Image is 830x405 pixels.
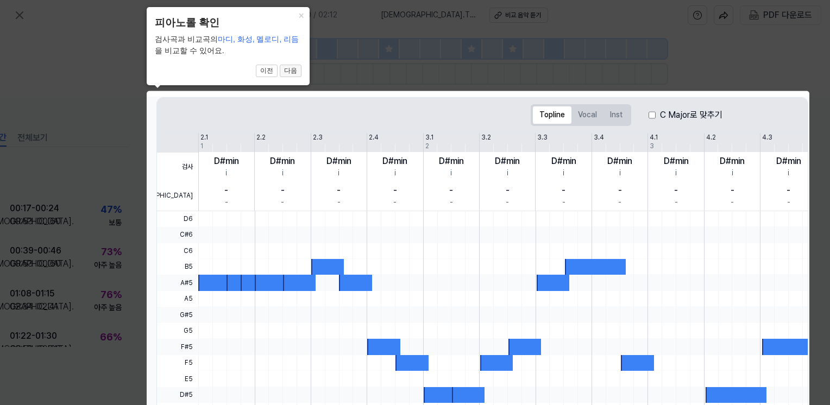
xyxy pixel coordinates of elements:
[157,307,198,322] span: G#5
[157,371,198,387] span: E5
[788,168,789,179] div: i
[157,339,198,355] span: F#5
[157,227,198,243] span: C#6
[732,168,733,179] div: i
[495,155,520,168] div: D#min
[537,133,548,142] div: 3.3
[660,109,722,122] label: C Major로 맞추기
[157,323,198,339] span: G5
[762,133,772,142] div: 4.3
[787,197,790,208] div: -
[664,155,689,168] div: D#min
[157,387,198,403] span: D#5
[675,168,677,179] div: i
[157,181,198,211] span: [DEMOGRAPHIC_DATA]
[369,133,379,142] div: 2.4
[337,197,341,208] div: -
[157,211,198,227] span: D6
[439,155,464,168] div: D#min
[563,168,564,179] div: i
[326,155,351,168] div: D#min
[506,197,509,208] div: -
[787,184,790,197] div: -
[481,133,491,142] div: 3.2
[393,197,397,208] div: -
[425,142,429,151] div: 2
[157,243,198,259] span: C6
[218,35,299,43] span: 마디, 화성, 멜로디, 리듬
[449,184,453,197] div: -
[200,133,208,142] div: 2.1
[157,275,198,290] span: A#5
[731,197,734,208] div: -
[280,65,301,78] button: 다음
[338,168,339,179] div: i
[382,155,407,168] div: D#min
[618,197,621,208] div: -
[157,355,198,371] span: F5
[256,65,278,78] button: 이전
[425,133,433,142] div: 3.1
[256,133,266,142] div: 2.2
[506,184,510,197] div: -
[720,155,745,168] div: D#min
[450,197,453,208] div: -
[706,133,716,142] div: 4.2
[281,184,285,197] div: -
[650,133,658,142] div: 4.1
[281,197,284,208] div: -
[607,155,632,168] div: D#min
[450,168,452,179] div: i
[507,168,508,179] div: i
[313,133,323,142] div: 2.3
[618,184,622,197] div: -
[650,142,654,151] div: 3
[393,184,397,197] div: -
[155,34,301,56] div: 검사곡과 비교곡의 을 비교할 수 있어요.
[731,184,734,197] div: -
[776,155,801,168] div: D#min
[157,259,198,275] span: B5
[270,155,295,168] div: D#min
[594,133,604,142] div: 3.4
[619,168,621,179] div: i
[562,184,565,197] div: -
[225,197,228,208] div: -
[157,153,198,182] span: 검사
[394,168,396,179] div: i
[675,197,678,208] div: -
[674,184,678,197] div: -
[292,7,310,22] button: Close
[282,168,284,179] div: i
[571,106,603,124] button: Vocal
[562,197,565,208] div: -
[603,106,629,124] button: Inst
[533,106,571,124] button: Topline
[155,15,301,31] header: 피아노롤 확인
[200,142,203,151] div: 1
[337,184,341,197] div: -
[214,155,239,168] div: D#min
[551,155,576,168] div: D#min
[157,291,198,307] span: A5
[225,168,227,179] div: i
[224,184,228,197] div: -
